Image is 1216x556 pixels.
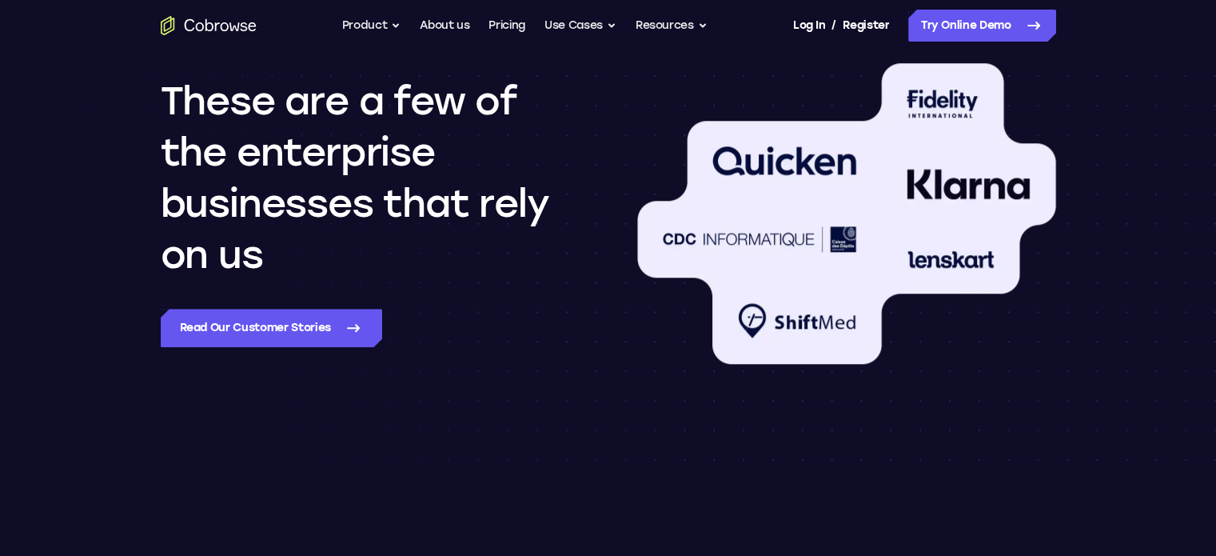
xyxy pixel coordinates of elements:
button: Use Cases [544,10,616,42]
img: Enterprise logos [637,63,1056,364]
a: Go to the home page [161,16,257,35]
a: Register [843,10,889,42]
button: Product [342,10,401,42]
a: About us [420,10,469,42]
a: Log In [793,10,825,42]
button: Resources [636,10,708,42]
a: Read our customer stories [161,309,382,347]
a: Try Online Demo [908,10,1056,42]
a: Pricing [488,10,525,42]
span: / [831,16,836,35]
h2: These are a few of the enterprise businesses that rely on us [161,75,580,280]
